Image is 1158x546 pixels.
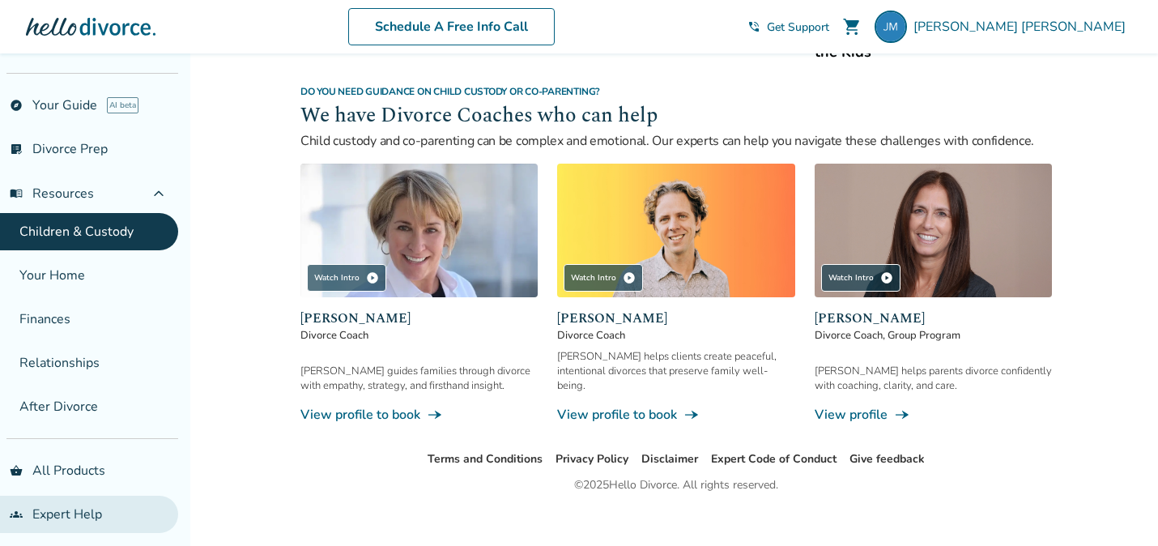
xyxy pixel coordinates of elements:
li: Give feedback [849,450,925,469]
span: [PERSON_NAME] [557,309,794,328]
div: [PERSON_NAME] guides families through divorce with empathy, strategy, and firsthand insight. [300,364,538,393]
span: Resources [10,185,94,203]
span: shopping_basket [10,464,23,477]
a: View profile to bookline_end_arrow_notch [557,406,794,424]
a: phone_in_talkGet Support [747,19,829,35]
img: jenna4reading@sbcglobal.net [875,11,907,43]
div: Watch Intro [564,264,643,292]
span: list_alt_check [10,143,23,156]
span: [PERSON_NAME] [PERSON_NAME] [913,18,1132,36]
span: line_end_arrow_notch [683,407,700,423]
span: groups [10,508,23,521]
span: phone_in_talk [747,20,760,33]
iframe: Chat Widget [1077,468,1158,546]
span: [PERSON_NAME] [300,309,538,328]
span: Do you need guidance on child custody or co-parenting? [300,85,600,98]
span: play_circle [880,271,893,284]
span: explore [10,99,23,112]
span: play_circle [366,271,379,284]
img: Kim Goodman [300,164,538,297]
span: AI beta [107,97,138,113]
p: Child custody and co-parenting can be complex and emotional. Our experts can help you navigate th... [300,131,1052,151]
span: play_circle [623,271,636,284]
a: View profileline_end_arrow_notch [815,406,1052,424]
div: © 2025 Hello Divorce. All rights reserved. [574,476,778,495]
span: menu_book [10,187,23,200]
span: [PERSON_NAME] [815,309,1052,328]
h2: We have Divorce Coaches who can help [300,101,1052,132]
div: [PERSON_NAME] helps parents divorce confidently with coaching, clarity, and care. [815,364,1052,393]
li: Disclaimer [641,450,698,469]
a: Expert Code of Conduct [711,451,837,467]
a: Terms and Conditions [428,451,543,467]
span: Divorce Coach [300,328,538,343]
img: Jill Kaufman [815,164,1052,297]
a: View profile to bookline_end_arrow_notch [300,406,538,424]
span: shopping_cart [842,17,862,36]
span: Divorce Coach, Group Program [815,328,1052,343]
a: Privacy Policy [556,451,628,467]
span: Get Support [767,19,829,35]
div: Watch Intro [307,264,386,292]
span: expand_less [149,184,168,203]
span: line_end_arrow_notch [427,407,443,423]
a: Schedule A Free Info Call [348,8,555,45]
img: James Traub [557,164,794,297]
span: Divorce Coach [557,328,794,343]
div: Watch Intro [821,264,900,292]
span: line_end_arrow_notch [894,407,910,423]
div: [PERSON_NAME] helps clients create peaceful, intentional divorces that preserve family well-being. [557,349,794,393]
